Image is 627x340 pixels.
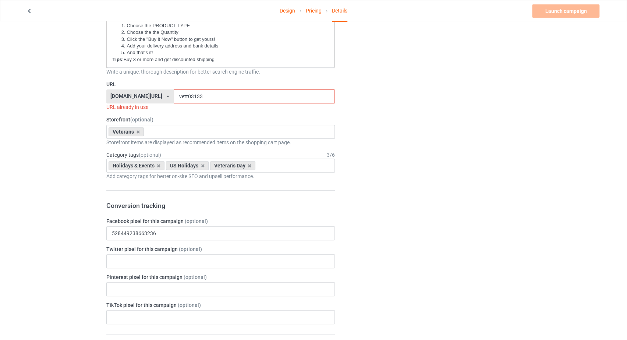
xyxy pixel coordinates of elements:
a: Pricing [305,0,321,21]
div: Add category tags for better on-site SEO and upsell performance. [106,173,335,180]
a: Design [280,0,295,21]
span: (optional) [178,302,201,308]
label: URL [106,81,335,88]
label: Pinterest pixel for this campaign [106,273,335,281]
span: (optional) [130,117,153,123]
li: Choose the the Quantity [120,29,329,36]
div: Holidays & Events [109,161,165,170]
li: Choose the PRODUCT TYPE [120,22,329,29]
span: (optional) [185,218,208,224]
div: Storefront items are displayed as recommended items on the shopping cart page. [106,139,335,146]
span: (optional) [139,152,161,158]
li: Click the "Buy it Now" button to get yours! [120,36,329,43]
div: US Holidays [166,161,209,170]
label: Storefront [106,116,335,123]
label: Category tags [106,151,161,159]
div: URL already in use [106,103,335,111]
h3: Conversion tracking [106,201,335,210]
span: (optional) [179,246,202,252]
span: (optional) [184,274,207,280]
li: Add your delivery address and bank details [120,43,329,49]
label: TikTok pixel for this campaign [106,301,335,309]
li: And that's it! [120,49,329,56]
div: Veterans [109,127,144,136]
div: 3 / 6 [327,151,335,159]
div: [DOMAIN_NAME][URL] [110,93,162,99]
label: Facebook pixel for this campaign [106,217,335,225]
strong: Tips [113,57,123,62]
div: Write a unique, thorough description for better search engine traffic. [106,68,335,75]
label: Twitter pixel for this campaign [106,245,335,253]
div: Details [332,0,347,22]
p: :Buy 3 or more and get discounted shipping [113,56,329,63]
div: Veteran's Day [210,161,256,170]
